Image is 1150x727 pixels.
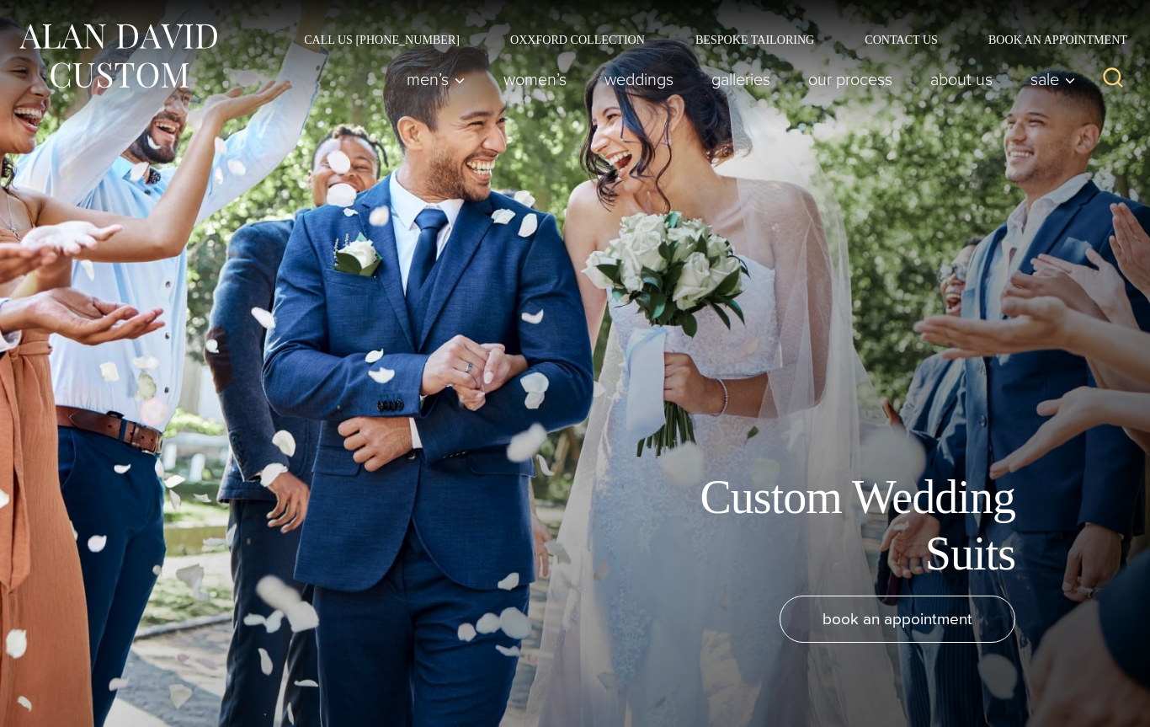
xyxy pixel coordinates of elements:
[485,62,586,96] a: Women’s
[485,34,670,45] a: Oxxford Collection
[279,34,1133,45] nav: Secondary Navigation
[17,19,219,94] img: Alan David Custom
[912,62,1012,96] a: About Us
[1093,59,1133,99] button: View Search Form
[636,469,1015,582] h1: Custom Wedding Suits
[388,62,1085,96] nav: Primary Navigation
[823,607,972,631] span: book an appointment
[693,62,790,96] a: Galleries
[839,34,963,45] a: Contact Us
[279,34,485,45] a: Call Us [PHONE_NUMBER]
[1030,71,1076,88] span: Sale
[790,62,912,96] a: Our Process
[670,34,839,45] a: Bespoke Tailoring
[780,596,1015,643] a: book an appointment
[963,34,1133,45] a: Book an Appointment
[586,62,693,96] a: weddings
[407,71,466,88] span: Men’s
